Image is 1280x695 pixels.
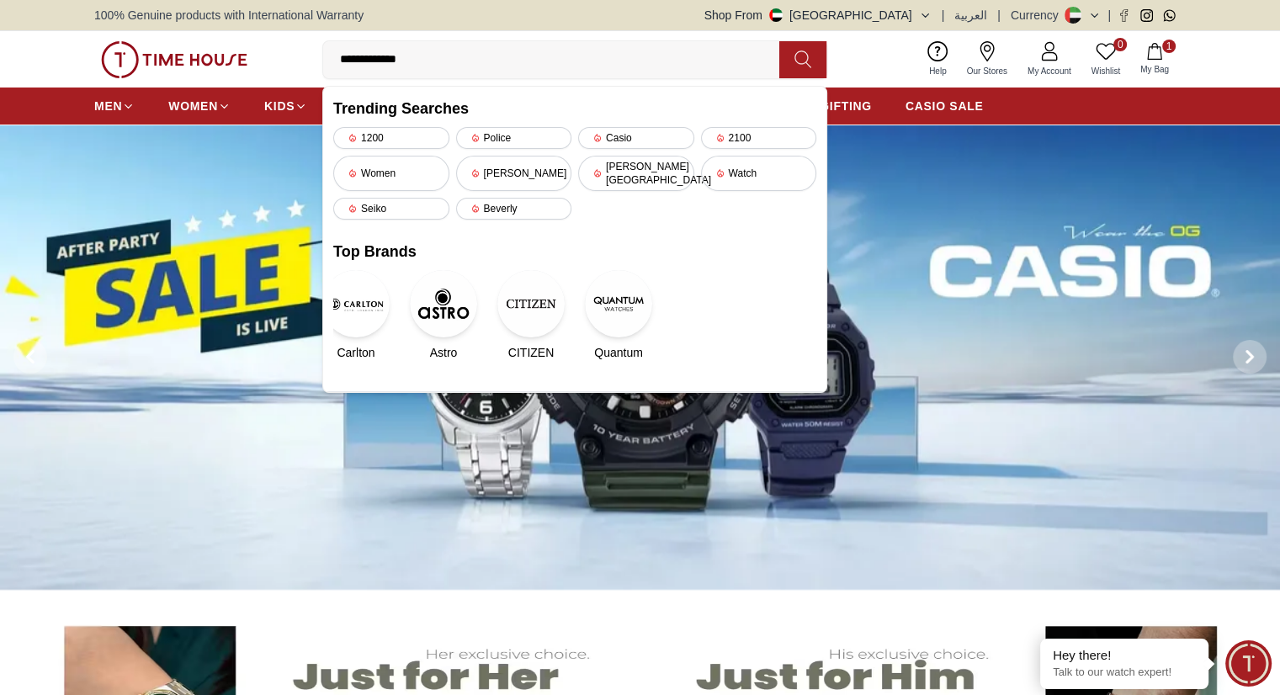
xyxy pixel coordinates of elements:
a: CASIO SALE [906,91,984,121]
div: 2100 [701,127,817,149]
span: WOMEN [168,98,218,114]
a: Whatsapp [1163,9,1176,22]
span: Our Stores [960,65,1014,77]
img: ... [101,41,247,78]
div: Police [456,127,572,149]
span: CITIZEN [508,344,554,361]
a: Instagram [1140,9,1153,22]
img: United Arab Emirates [769,8,783,22]
a: Help [919,38,957,81]
div: Hey there! [1053,647,1196,664]
a: Facebook [1118,9,1130,22]
p: Talk to our watch expert! [1053,666,1196,680]
div: Beverly [456,198,572,220]
span: CASIO SALE [906,98,984,114]
span: My Account [1021,65,1078,77]
span: 0 [1113,38,1127,51]
span: 100% Genuine products with International Warranty [94,7,364,24]
span: Quantum [594,344,643,361]
span: | [997,7,1001,24]
button: Shop From[GEOGRAPHIC_DATA] [704,7,932,24]
a: 0Wishlist [1081,38,1130,81]
img: CITIZEN [497,270,565,337]
span: 1 [1162,40,1176,53]
div: Women [333,156,449,191]
span: GIFTING [820,98,872,114]
span: | [942,7,945,24]
div: Watch [701,156,817,191]
h2: Trending Searches [333,97,816,120]
a: MEN [94,91,135,121]
button: العربية [954,7,987,24]
span: | [1107,7,1111,24]
div: Chat Widget [1225,640,1272,687]
a: CarltonCarlton [333,270,379,361]
span: MEN [94,98,122,114]
a: WOMEN [168,91,231,121]
span: My Bag [1134,63,1176,76]
a: Our Stores [957,38,1017,81]
span: Astro [430,344,458,361]
h2: Top Brands [333,240,816,263]
div: [PERSON_NAME][GEOGRAPHIC_DATA] [578,156,694,191]
span: Help [922,65,953,77]
div: Seiko [333,198,449,220]
span: KIDS [264,98,295,114]
img: Carlton [322,270,390,337]
a: AstroAstro [421,270,466,361]
a: QuantumQuantum [596,270,641,361]
div: Casio [578,127,694,149]
a: KIDS [264,91,307,121]
span: Carlton [337,344,374,361]
span: Wishlist [1085,65,1127,77]
div: 1200 [333,127,449,149]
img: Astro [410,270,477,337]
a: CITIZENCITIZEN [508,270,554,361]
div: [PERSON_NAME] [456,156,572,191]
a: GIFTING [820,91,872,121]
div: Currency [1011,7,1065,24]
img: Quantum [585,270,652,337]
button: 1My Bag [1130,40,1179,79]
